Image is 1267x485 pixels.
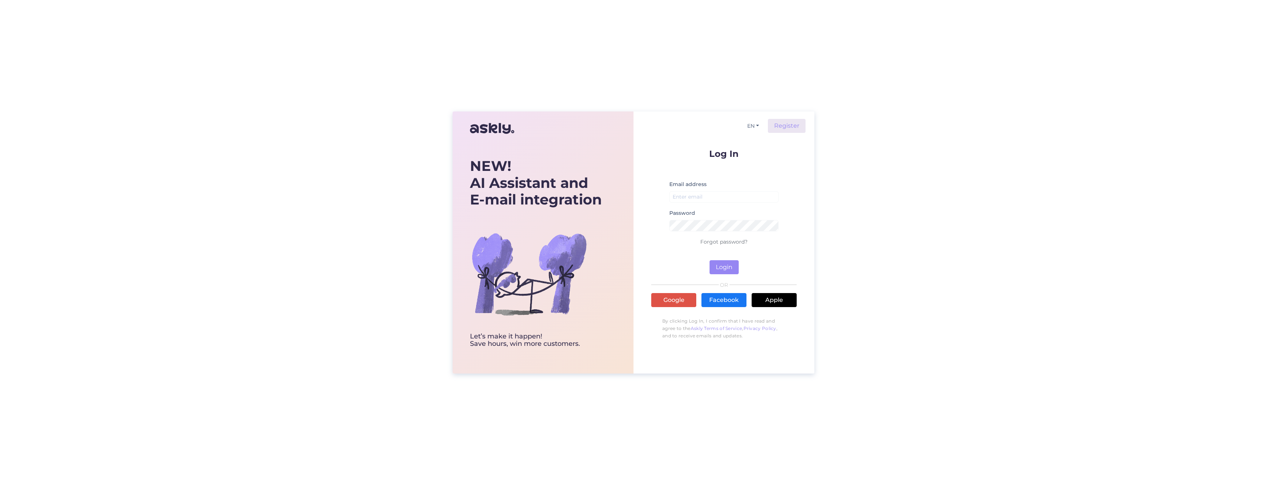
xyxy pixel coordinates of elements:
[691,326,742,331] a: Askly Terms of Service
[470,120,514,137] img: Askly
[470,157,511,175] b: NEW!
[651,149,797,158] p: Log In
[669,180,707,188] label: Email address
[669,191,779,203] input: Enter email
[470,158,602,208] div: AI Assistant and E-mail integration
[470,215,588,333] img: bg-askly
[669,209,695,217] label: Password
[651,314,797,343] p: By clicking Log In, I confirm that I have read and agree to the , , and to receive emails and upd...
[744,326,776,331] a: Privacy Policy
[470,333,602,348] div: Let’s make it happen! Save hours, win more customers.
[744,121,762,131] button: EN
[719,282,729,288] span: OR
[768,119,806,133] a: Register
[700,238,748,245] a: Forgot password?
[701,293,746,307] a: Facebook
[651,293,696,307] a: Google
[710,260,739,274] button: Login
[752,293,797,307] a: Apple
